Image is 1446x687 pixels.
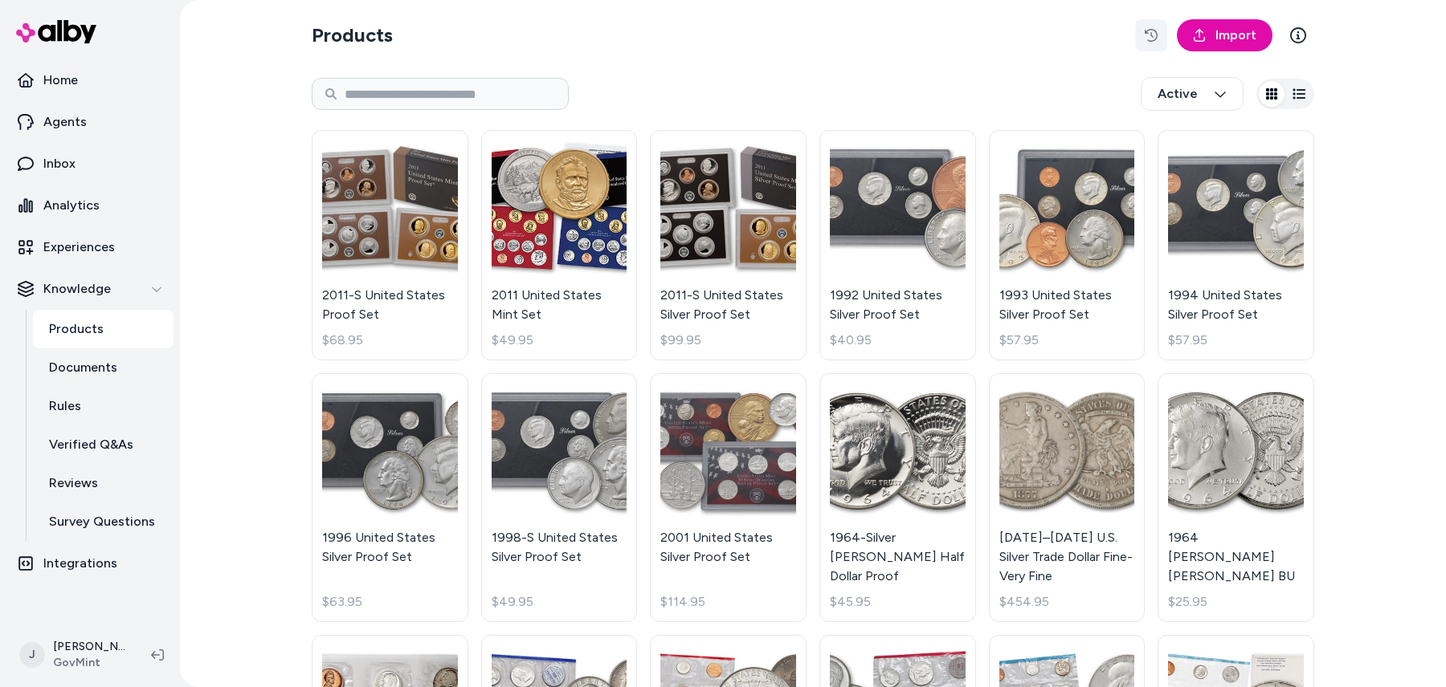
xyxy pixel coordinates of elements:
[6,61,174,100] a: Home
[10,629,138,681] button: J[PERSON_NAME]GovMint
[49,435,133,454] p: Verified Q&As
[1141,77,1244,111] button: Active
[33,348,174,387] a: Documents
[43,112,87,132] p: Agents
[1158,130,1314,360] a: 1994 United States Silver Proof Set1994 United States Silver Proof Set$57.95
[16,20,96,43] img: alby Logo
[49,319,104,339] p: Products
[49,358,117,377] p: Documents
[6,270,174,308] button: Knowledge
[53,655,125,671] span: GovMint
[33,502,174,541] a: Survey Questions
[6,144,174,183] a: Inbox
[49,396,81,416] p: Rules
[312,22,393,48] h2: Products
[49,474,98,493] p: Reviews
[49,512,155,531] p: Survey Questions
[312,130,468,360] a: 2011-S United States Proof Set2011-S United States Proof Set$68.95
[650,130,807,360] a: 2011-S United States Silver Proof Set2011-S United States Silver Proof Set$99.95
[43,279,111,299] p: Knowledge
[481,130,638,360] a: 2011 United States Mint Set2011 United States Mint Set$49.95
[53,639,125,655] p: [PERSON_NAME]
[312,373,468,623] a: 1996 United States Silver Proof Set1996 United States Silver Proof Set$63.95
[481,373,638,623] a: 1998-S United States Silver Proof Set1998-S United States Silver Proof Set$49.95
[6,186,174,225] a: Analytics
[650,373,807,623] a: 2001 United States Silver Proof Set2001 United States Silver Proof Set$114.95
[989,130,1146,360] a: 1993 United States Silver Proof Set1993 United States Silver Proof Set$57.95
[43,71,78,90] p: Home
[989,373,1146,623] a: 1873–1878 U.S. Silver Trade Dollar Fine-Very Fine[DATE]–[DATE] U.S. Silver Trade Dollar Fine-Very...
[33,310,174,348] a: Products
[1158,373,1314,623] a: 1964 50 Cent Kennedy BU1964 [PERSON_NAME] [PERSON_NAME] BU$25.95
[6,544,174,583] a: Integrations
[43,196,100,215] p: Analytics
[19,642,45,668] span: J
[1215,26,1256,45] span: Import
[33,387,174,425] a: Rules
[43,154,76,173] p: Inbox
[33,425,174,464] a: Verified Q&As
[819,130,976,360] a: 1992 United States Silver Proof Set1992 United States Silver Proof Set$40.95
[33,464,174,502] a: Reviews
[43,238,115,257] p: Experiences
[6,228,174,266] a: Experiences
[819,373,976,623] a: 1964-Silver Kennedy Half Dollar Proof1964-Silver [PERSON_NAME] Half Dollar Proof$45.95
[6,103,174,141] a: Agents
[43,554,117,573] p: Integrations
[1177,19,1272,51] a: Import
